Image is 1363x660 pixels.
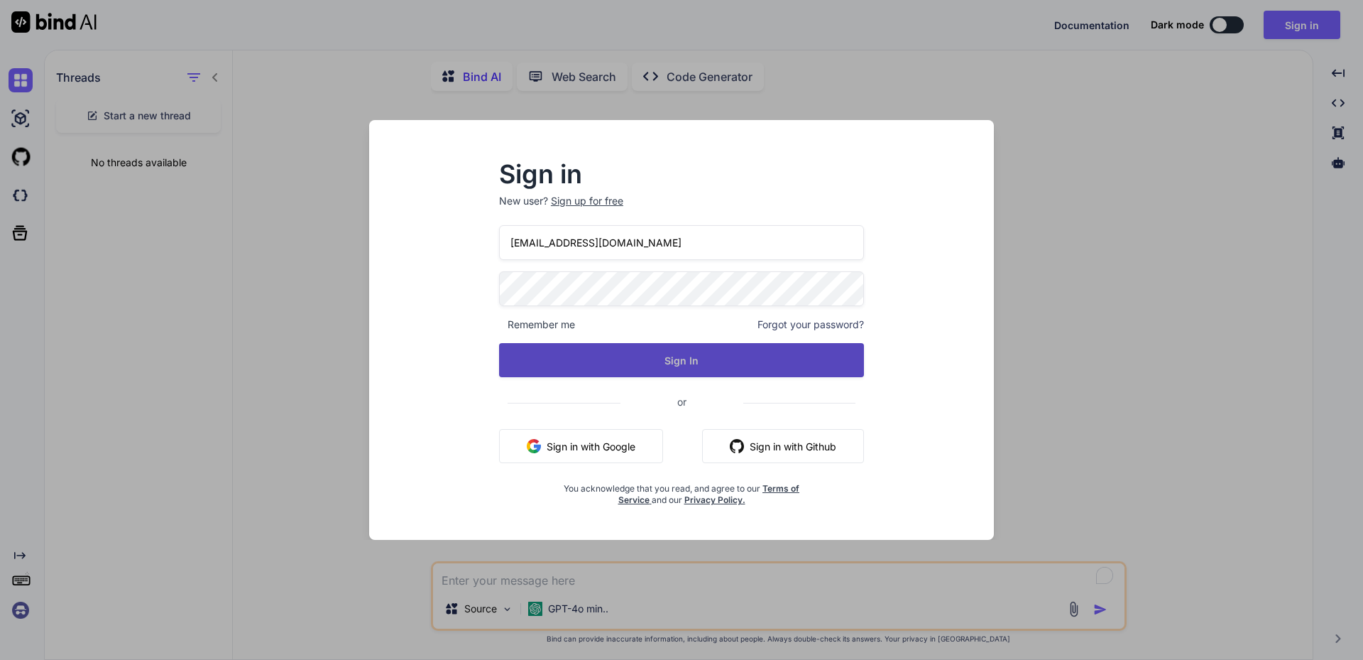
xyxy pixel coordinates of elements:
button: Sign in with Github [702,429,864,463]
img: google [527,439,541,453]
button: Sign In [499,343,864,377]
span: Forgot your password? [757,318,864,332]
a: Terms of Service [618,483,800,505]
a: Privacy Policy. [684,494,745,505]
div: You acknowledge that you read, and agree to our and our [560,475,804,506]
span: or [620,384,743,419]
div: Sign up for free [551,194,623,208]
p: New user? [499,194,864,225]
span: Remember me [499,318,575,332]
input: Login or Email [499,225,864,260]
h2: Sign in [499,163,864,185]
button: Sign in with Google [499,429,663,463]
img: github [730,439,744,453]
